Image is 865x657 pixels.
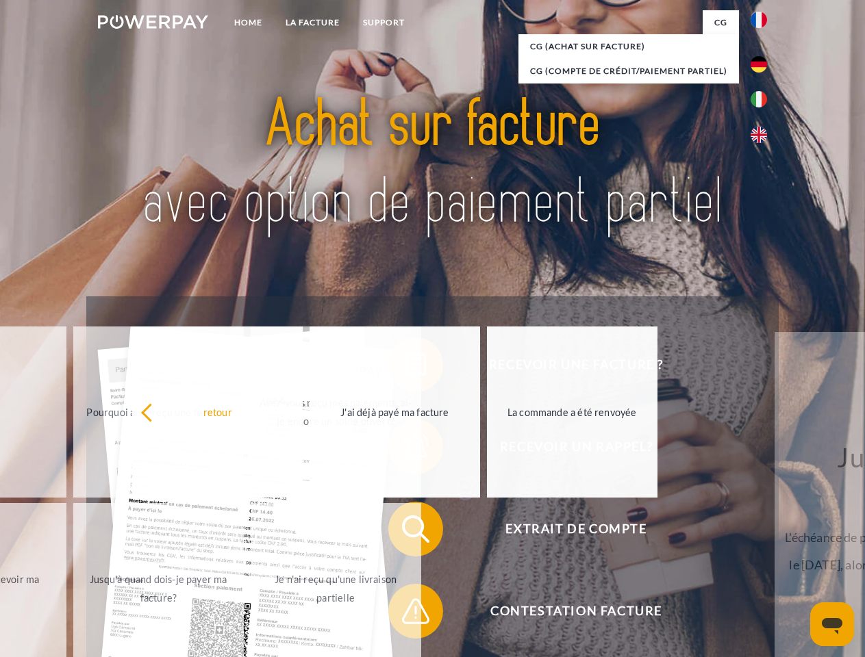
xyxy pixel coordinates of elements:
[259,570,413,607] div: Je n'ai reçu qu'une livraison partielle
[98,15,208,29] img: logo-powerpay-white.svg
[751,127,767,143] img: en
[140,402,294,421] div: retour
[751,12,767,28] img: fr
[388,584,744,639] button: Contestation Facture
[351,10,416,35] a: Support
[495,402,649,421] div: La commande a été renvoyée
[751,91,767,107] img: it
[408,584,744,639] span: Contestation Facture
[274,10,351,35] a: LA FACTURE
[82,402,236,421] div: Pourquoi ai-je reçu une facture?
[810,602,854,646] iframe: Bouton de lancement de la fenêtre de messagerie
[751,56,767,73] img: de
[131,66,734,262] img: title-powerpay_fr.svg
[518,34,739,59] a: CG (achat sur facture)
[388,502,744,556] button: Extrait de compte
[82,570,236,607] div: Jusqu'à quand dois-je payer ma facture?
[408,502,744,556] span: Extrait de compte
[318,402,472,421] div: J'ai déjà payé ma facture
[703,10,739,35] a: CG
[518,59,739,83] a: CG (Compte de crédit/paiement partiel)
[223,10,274,35] a: Home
